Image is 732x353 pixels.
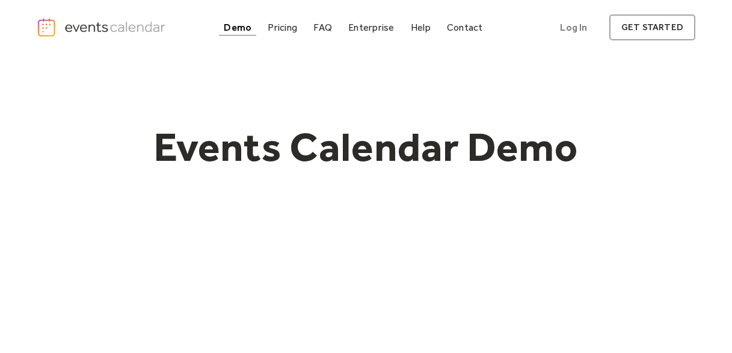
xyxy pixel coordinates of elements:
div: Pricing [268,24,297,31]
a: get started [609,14,695,40]
div: Demo [224,24,251,31]
h1: Events Calendar Demo [135,122,597,172]
a: home [37,17,168,38]
div: Enterprise [348,24,394,31]
div: FAQ [313,24,332,31]
a: FAQ [309,19,337,36]
a: Pricing [263,19,302,36]
a: Help [406,19,435,36]
div: Help [411,24,431,31]
a: Enterprise [343,19,399,36]
a: Contact [442,19,488,36]
a: Log In [548,14,599,40]
a: Demo [219,19,256,36]
div: Contact [447,24,483,31]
